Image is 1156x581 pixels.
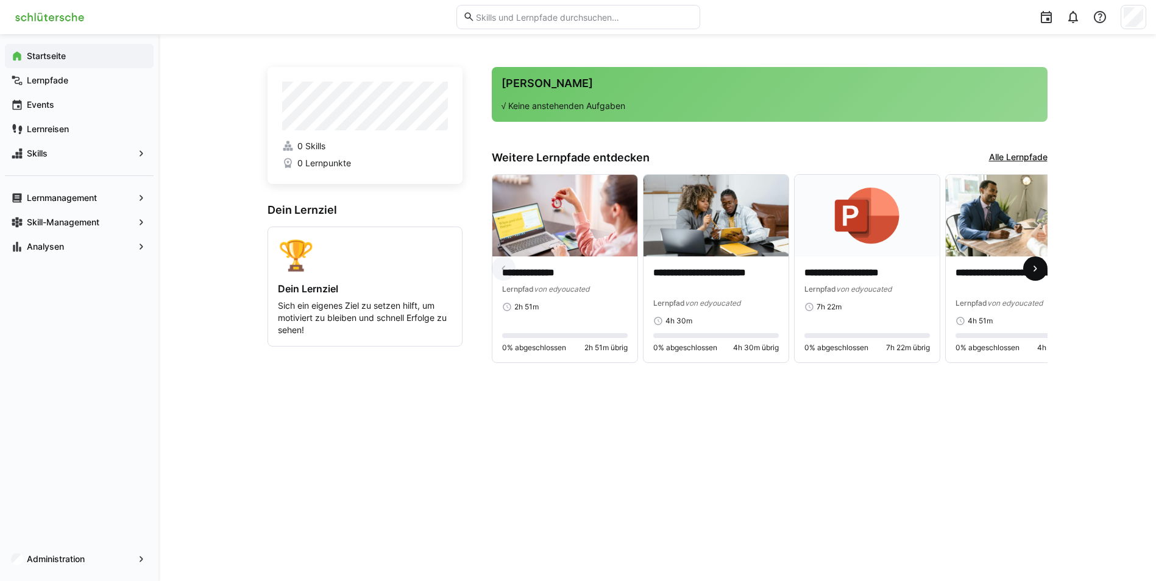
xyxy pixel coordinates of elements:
img: image [946,175,1091,256]
a: Alle Lernpfade [989,151,1048,164]
span: 4h 30m übrig [733,343,779,353]
span: 2h 51m [514,302,539,312]
input: Skills und Lernpfade durchsuchen… [475,12,693,23]
h3: Weitere Lernpfade entdecken [492,151,650,164]
h3: [PERSON_NAME] [502,77,1038,90]
span: Lernpfad [653,298,685,308]
span: 7h 22m [817,302,842,312]
span: 0% abgeschlossen [804,343,868,353]
span: 4h 30m [665,316,692,326]
span: Lernpfad [804,284,836,294]
img: image [492,175,637,256]
img: image [644,175,789,256]
h4: Dein Lernziel [278,283,452,295]
img: image [795,175,940,256]
span: von edyoucated [685,298,740,308]
span: 4h 51m [968,316,993,326]
span: von edyoucated [836,284,892,294]
a: 0 Skills [282,140,448,152]
span: von edyoucated [987,298,1043,308]
span: 2h 51m übrig [584,343,628,353]
span: 0 Skills [297,140,325,152]
span: von edyoucated [534,284,589,294]
span: 0% abgeschlossen [502,343,566,353]
span: 7h 22m übrig [886,343,930,353]
span: Lernpfad [502,284,534,294]
span: 0% abgeschlossen [956,343,1019,353]
span: Lernpfad [956,298,987,308]
span: 0% abgeschlossen [653,343,717,353]
div: 🏆 [278,237,452,273]
p: Sich ein eigenes Ziel zu setzen hilft, um motiviert zu bleiben und schnell Erfolge zu sehen! [278,300,452,336]
p: √ Keine anstehenden Aufgaben [502,100,1038,112]
h3: Dein Lernziel [268,203,463,217]
span: 4h 51m übrig [1037,343,1081,353]
span: 0 Lernpunkte [297,157,351,169]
